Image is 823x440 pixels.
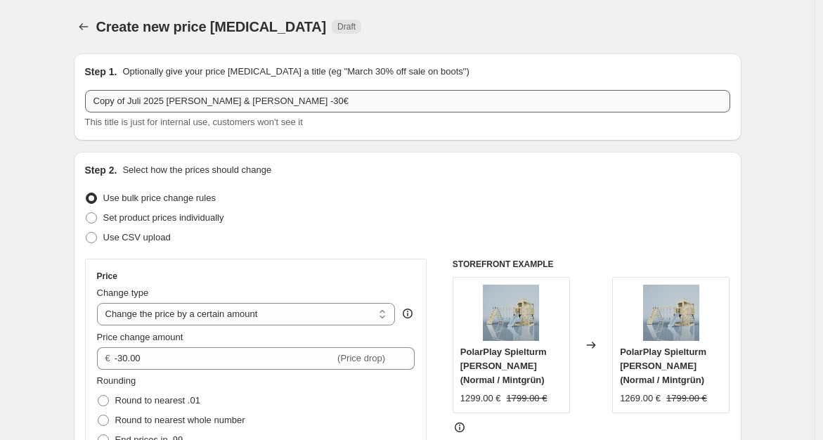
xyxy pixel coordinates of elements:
input: -10.00 [115,347,335,370]
p: Select how the prices should change [122,163,271,177]
strike: 1799.00 € [507,392,547,406]
span: Round to nearest whole number [115,415,245,425]
span: Set product prices individually [103,212,224,223]
div: help [401,306,415,321]
span: PolarPlay Spielturm [PERSON_NAME] (Normal / Mintgrün) [620,347,706,385]
h2: Step 2. [85,163,117,177]
span: Use CSV upload [103,232,171,242]
img: polarplay-spielturm-finn-ptsldscw1-ib-1_aa21ae98-854c-4461-893c-0b6cdaac4eb9_80x.jpg [643,285,699,341]
h3: Price [97,271,117,282]
span: Price change amount [97,332,183,342]
span: Change type [97,287,149,298]
div: 1299.00 € [460,392,501,406]
span: This title is just for internal use, customers won't see it [85,117,303,127]
input: 30% off holiday sale [85,90,730,112]
span: Create new price [MEDICAL_DATA] [96,19,327,34]
span: Rounding [97,375,136,386]
strike: 1799.00 € [666,392,707,406]
span: PolarPlay Spielturm [PERSON_NAME] (Normal / Mintgrün) [460,347,547,385]
h6: STOREFRONT EXAMPLE [453,259,730,270]
h2: Step 1. [85,65,117,79]
p: Optionally give your price [MEDICAL_DATA] a title (eg "March 30% off sale on boots") [122,65,469,79]
span: € [105,353,110,363]
span: Use bulk price change rules [103,193,216,203]
span: (Price drop) [337,353,385,363]
span: Draft [337,21,356,32]
img: polarplay-spielturm-finn-ptsldscw1-ib-1_aa21ae98-854c-4461-893c-0b6cdaac4eb9_80x.jpg [483,285,539,341]
div: 1269.00 € [620,392,661,406]
button: Price change jobs [74,17,93,37]
span: Round to nearest .01 [115,395,200,406]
